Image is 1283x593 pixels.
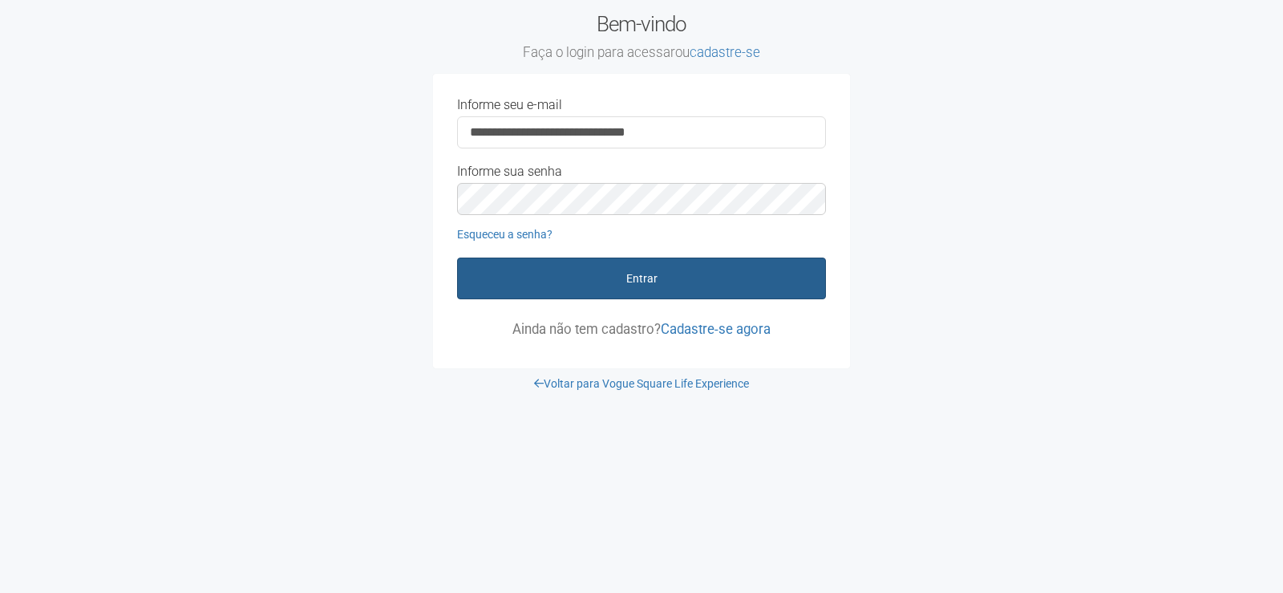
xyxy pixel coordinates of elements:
[433,44,850,62] small: Faça o login para acessar
[690,44,760,60] a: cadastre-se
[457,98,562,112] label: Informe seu e-mail
[457,322,826,336] p: Ainda não tem cadastro?
[457,258,826,299] button: Entrar
[661,321,771,337] a: Cadastre-se agora
[675,44,760,60] span: ou
[534,377,749,390] a: Voltar para Vogue Square Life Experience
[457,228,552,241] a: Esqueceu a senha?
[433,12,850,62] h2: Bem-vindo
[457,164,562,179] label: Informe sua senha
